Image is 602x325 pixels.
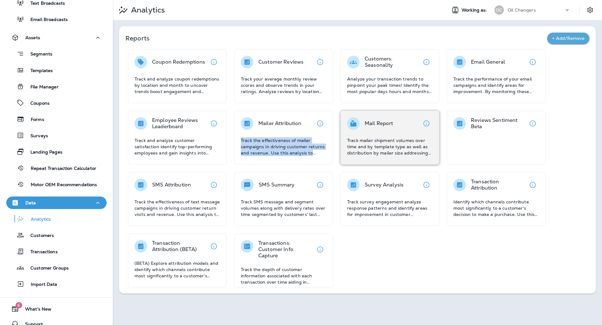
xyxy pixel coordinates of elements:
[208,240,220,253] button: View details
[241,76,326,95] p: Track your average monthly review scores and observe trends in your ratings. Analyze reviews by l...
[420,179,433,191] button: View details
[6,228,107,242] button: Customers
[24,17,68,23] p: Email Broadcasts
[347,137,433,156] p: Track mailer shipment volumes over time and by template type as well as distribution by mailer si...
[258,120,302,127] p: Mailer Attribution
[135,260,220,279] p: (BETA) Explore attribution models and identify which channels contribute most significantly to a ...
[6,145,107,158] button: Landing Pages
[314,56,326,68] button: View details
[471,179,526,191] p: Transaction Attribution
[6,96,107,109] button: Coupons
[6,31,107,44] button: Assets
[125,34,547,43] p: Reports
[6,13,107,26] button: Email Broadcasts
[347,199,433,218] p: Track survey engagement analyze response patterns and identify areas for improvement in customer ...
[24,149,62,155] p: Landing Pages
[24,233,54,239] p: Customers
[24,282,57,288] p: Import Data
[241,266,326,285] p: Track the depth of customer information associated with each transaction over time aiding in asse...
[462,8,488,13] span: Working as:
[6,113,107,126] button: Forms
[365,120,393,127] p: Mail Report
[314,117,326,130] button: View details
[6,161,107,175] button: Repeat Transaction Calculator
[259,182,295,188] p: SMS Summary
[24,117,44,123] p: Forms
[152,117,208,130] p: Employee Reviews Leaderboard
[6,47,107,60] button: Segments
[135,199,220,218] p: Track the effectiveness of text message campaigns in driving customer return visits and revenue. ...
[453,199,539,218] p: Identify which channels contribute most significantly to a customer's decision to make a purchase...
[6,178,107,191] button: Motor OEM Recommendations
[584,4,596,16] button: Settings
[152,182,191,188] p: SMS Attribution
[471,59,505,65] p: Email General
[258,59,304,65] p: Customer Reviews
[152,240,208,253] p: Transaction Attribution (BETA)
[25,200,36,205] p: Data
[24,182,97,188] p: Motor OEM Recommendations
[129,5,165,15] p: Analytics
[135,76,220,95] p: Track and analyze coupon redemptions by location and month to uncover trends boost engagement and...
[241,199,326,218] p: Track SMS message and segment volumes along with delivery rates over time segmented by customers'...
[24,51,52,58] p: Segments
[526,179,539,191] button: View details
[19,307,51,314] span: What's New
[6,261,107,274] button: Customer Groups
[241,137,326,156] p: Track the effectiveness of mailer campaigns in driving customer returns and revenue. Use this ana...
[24,133,48,139] p: Surveys
[508,8,536,13] p: Oil Changers
[24,217,51,223] p: Analytics
[6,80,107,93] button: File Manager
[365,56,420,68] p: Customers: Seasonality
[24,249,58,255] p: Transactions
[24,1,65,7] p: Text Broadcasts
[6,212,107,225] button: Analytics
[6,64,107,77] button: Templates
[24,101,50,107] p: Coupons
[471,117,526,130] p: Reviews Sentiment Beta
[135,137,220,156] p: Track and analyze customer satisfaction identify top-performing employees and gain insights into ...
[208,56,220,68] button: View details
[152,59,205,65] p: Coupon Redemptions
[208,117,220,130] button: View details
[494,5,504,15] div: OC
[6,303,107,315] button: 6What's New
[453,76,539,95] p: Track the performance of your email campaigns and identify areas for improvement. By monitoring t...
[6,197,107,209] button: Data
[6,245,107,258] button: Transactions
[6,129,107,142] button: Surveys
[24,84,59,90] p: File Manager
[420,117,433,130] button: View details
[547,33,589,44] button: + Add/Remove
[258,240,314,259] p: Transactions: Customer Info Capture
[526,56,539,68] button: View details
[314,179,326,191] button: View details
[25,35,40,40] p: Assets
[314,243,326,256] button: View details
[365,182,404,188] p: Survey Analysis
[526,117,539,130] button: View details
[24,265,69,271] p: Customer Groups
[420,56,433,68] button: View details
[347,76,433,95] p: Analyze your transaction trends to pinpoint your peak times! Identify the most popular days hours...
[15,302,22,308] span: 6
[24,68,53,74] p: Templates
[24,166,96,172] p: Repeat Transaction Calculator
[6,277,107,291] button: Import Data
[208,179,220,191] button: View details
